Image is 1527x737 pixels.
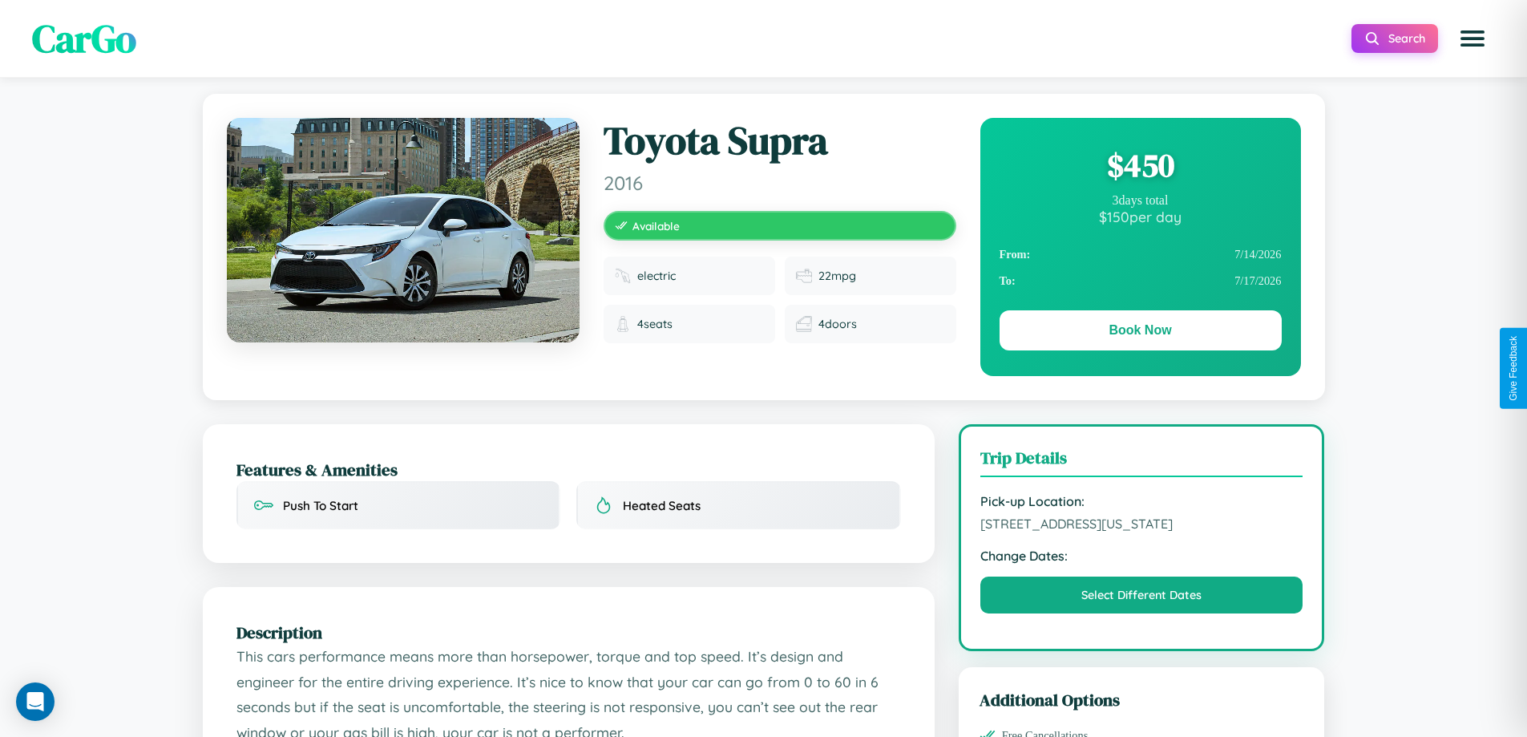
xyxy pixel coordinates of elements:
div: $ 450 [1000,144,1282,187]
img: Fuel efficiency [796,268,812,284]
div: $ 150 per day [1000,208,1282,225]
strong: To: [1000,274,1016,288]
span: 2016 [604,171,956,195]
span: Push To Start [283,498,358,513]
img: Seats [615,316,631,332]
span: Search [1388,31,1425,46]
img: Fuel type [615,268,631,284]
button: Open menu [1450,16,1495,61]
h2: Description [236,621,901,644]
span: 4 doors [818,317,857,331]
img: Toyota Supra 2016 [227,118,580,342]
div: 7 / 17 / 2026 [1000,268,1282,294]
span: CarGo [32,12,136,65]
span: Available [632,219,680,233]
span: [STREET_ADDRESS][US_STATE] [980,516,1303,532]
strong: From: [1000,248,1031,261]
button: Book Now [1000,310,1282,350]
span: Heated Seats [623,498,701,513]
h3: Additional Options [980,688,1304,711]
span: 22 mpg [818,269,856,283]
div: Give Feedback [1508,336,1519,401]
div: 7 / 14 / 2026 [1000,241,1282,268]
div: Open Intercom Messenger [16,682,55,721]
div: 3 days total [1000,193,1282,208]
strong: Pick-up Location: [980,493,1303,509]
button: Search [1351,24,1438,53]
span: electric [637,269,676,283]
h3: Trip Details [980,446,1303,477]
strong: Change Dates: [980,548,1303,564]
img: Doors [796,316,812,332]
span: 4 seats [637,317,673,331]
h1: Toyota Supra [604,118,956,164]
h2: Features & Amenities [236,458,901,481]
button: Select Different Dates [980,577,1303,613]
